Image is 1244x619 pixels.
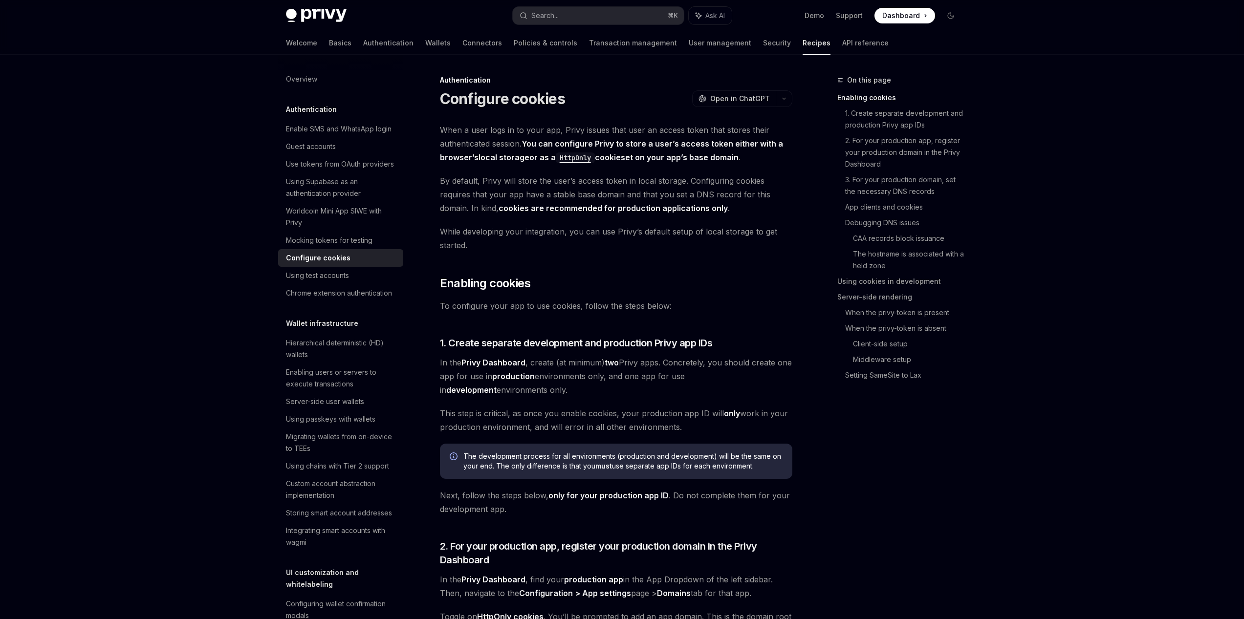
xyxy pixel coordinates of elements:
[440,299,792,313] span: To configure your app to use cookies, follow the steps below:
[278,202,403,232] a: Worldcoin Mini App SIWE with Privy
[440,356,792,397] span: In the , create (at minimum) Privy apps. Concretely, you should create one app for use in environ...
[278,70,403,88] a: Overview
[492,371,535,381] strong: production
[847,74,891,86] span: On this page
[286,235,372,246] div: Mocking tokens for testing
[514,31,577,55] a: Policies & controls
[440,225,792,252] span: While developing your integration, you can use Privy’s default setup of local storage to get star...
[286,525,397,548] div: Integrating smart accounts with wagmi
[278,363,403,393] a: Enabling users or servers to execute transactions
[278,457,403,475] a: Using chains with Tier 2 support
[278,284,403,302] a: Chrome extension authentication
[853,336,966,352] a: Client-side setup
[595,462,612,470] strong: must
[286,287,392,299] div: Chrome extension authentication
[286,567,403,590] h5: UI customization and whitelabeling
[499,203,728,213] strong: cookies are recommended for production applications only
[450,452,459,462] svg: Info
[440,123,792,164] span: When a user logs in to your app, Privy issues that user an access token that stores their authent...
[845,106,966,133] a: 1. Create separate development and production Privy app IDs
[440,336,713,350] span: 1. Create separate development and production Privy app IDs
[845,133,966,172] a: 2. For your production app, register your production domain in the Privy Dashboard
[882,11,920,21] span: Dashboard
[278,249,403,267] a: Configure cookies
[278,120,403,138] a: Enable SMS and WhatsApp login
[286,478,397,501] div: Custom account abstraction implementation
[845,199,966,215] a: App clients and cookies
[440,90,565,107] h1: Configure cookies
[286,431,397,454] div: Migrating wallets from on-device to TEEs
[556,152,595,163] code: HttpOnly
[440,174,792,215] span: By default, Privy will store the user’s access token in local storage. Configuring cookies requir...
[689,31,751,55] a: User management
[724,408,740,418] strong: only
[286,123,392,135] div: Enable SMS and WhatsApp login
[668,12,678,20] span: ⌘ K
[286,460,389,472] div: Using chains with Tier 2 support
[278,334,403,363] a: Hierarchical deterministic (HD) wallets
[462,31,502,55] a: Connectors
[440,406,792,434] span: This step is critical, as once you enable cookies, your production app ID will work in your produ...
[837,274,966,289] a: Using cookies in development
[548,491,669,500] strong: only for your production app ID
[286,31,317,55] a: Welcome
[845,215,966,231] a: Debugging DNS issues
[805,11,824,21] a: Demo
[461,358,525,368] a: Privy Dashboard
[440,139,783,163] strong: You can configure Privy to store a user’s access token either with a browser’s or as a set on you...
[278,428,403,457] a: Migrating wallets from on-device to TEEs
[440,276,530,291] span: Enabling cookies
[286,104,337,115] h5: Authentication
[278,410,403,428] a: Using passkeys with wallets
[286,396,364,407] div: Server-side user wallets
[286,507,392,519] div: Storing smart account addresses
[286,205,397,229] div: Worldcoin Mini App SIWE with Privy
[853,231,966,246] a: CAA records block issuance
[440,573,792,600] span: In the , find your in the App Dropdown of the left sidebar. Then, navigate to the page > tab for ...
[446,385,497,395] strong: development
[564,575,623,584] strong: production app
[689,7,732,24] button: Ask AI
[329,31,351,55] a: Basics
[440,539,792,567] span: 2. For your production app, register your production domain in the Privy Dashboard
[286,337,397,361] div: Hierarchical deterministic (HD) wallets
[513,7,684,24] button: Search...⌘K
[845,367,966,383] a: Setting SameSite to Lax
[286,252,350,264] div: Configure cookies
[425,31,451,55] a: Wallets
[278,155,403,173] a: Use tokens from OAuth providers
[763,31,791,55] a: Security
[461,575,525,585] a: Privy Dashboard
[363,31,414,55] a: Authentication
[943,8,959,23] button: Toggle dark mode
[845,320,966,336] a: When the privy-token is absent
[531,10,559,21] div: Search...
[286,413,375,425] div: Using passkeys with wallets
[286,158,394,170] div: Use tokens from OAuth providers
[692,90,776,107] button: Open in ChatGPT
[605,358,619,367] strong: two
[278,138,403,155] a: Guest accounts
[278,475,403,504] a: Custom account abstraction implementation
[278,232,403,249] a: Mocking tokens for testing
[286,176,397,199] div: Using Supabase as an authentication provider
[286,9,347,22] img: dark logo
[286,73,317,85] div: Overview
[836,11,863,21] a: Support
[479,152,529,163] a: local storage
[556,152,621,162] a: HttpOnlycookie
[463,451,783,471] span: The development process for all environments (production and development) will be the same on you...
[278,173,403,202] a: Using Supabase as an authentication provider
[278,393,403,410] a: Server-side user wallets
[705,11,725,21] span: Ask AI
[519,588,631,598] strong: Configuration > App settings
[589,31,677,55] a: Transaction management
[837,289,966,305] a: Server-side rendering
[657,588,691,598] strong: Domains
[440,75,792,85] div: Authentication
[845,305,966,320] a: When the privy-token is present
[286,366,397,390] div: Enabling users or servers to execute transactions
[837,90,966,106] a: Enabling cookies
[853,352,966,367] a: Middleware setup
